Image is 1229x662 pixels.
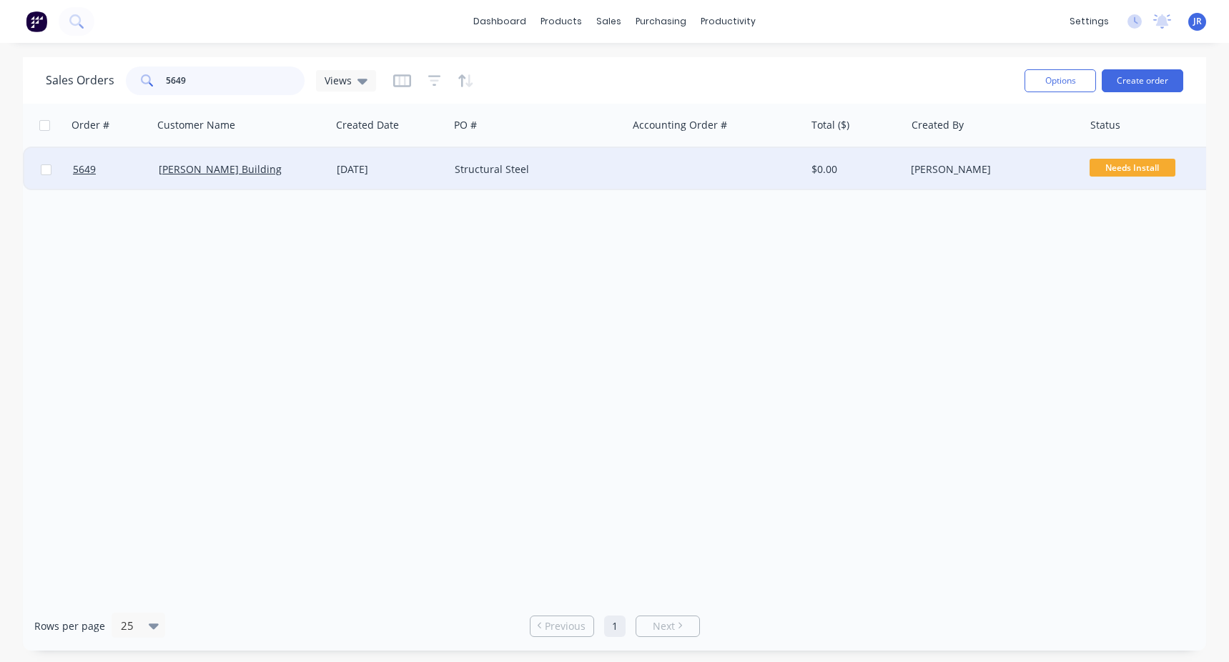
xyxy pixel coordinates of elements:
[325,73,352,88] span: Views
[1025,69,1096,92] button: Options
[811,118,849,132] div: Total ($)
[46,74,114,87] h1: Sales Orders
[633,118,727,132] div: Accounting Order #
[34,619,105,633] span: Rows per page
[653,619,675,633] span: Next
[336,118,399,132] div: Created Date
[636,619,699,633] a: Next page
[811,162,895,177] div: $0.00
[337,162,443,177] div: [DATE]
[912,118,964,132] div: Created By
[694,11,763,32] div: productivity
[604,616,626,637] a: Page 1 is your current page
[1062,11,1116,32] div: settings
[455,162,613,177] div: Structural Steel
[1090,118,1120,132] div: Status
[524,616,706,637] ul: Pagination
[73,162,96,177] span: 5649
[71,118,109,132] div: Order #
[1090,159,1175,177] span: Needs Install
[73,148,159,191] a: 5649
[26,11,47,32] img: Factory
[157,118,235,132] div: Customer Name
[911,162,1070,177] div: [PERSON_NAME]
[166,66,305,95] input: Search...
[466,11,533,32] a: dashboard
[628,11,694,32] div: purchasing
[454,118,477,132] div: PO #
[530,619,593,633] a: Previous page
[589,11,628,32] div: sales
[533,11,589,32] div: products
[545,619,586,633] span: Previous
[159,162,282,176] a: [PERSON_NAME] Building
[1102,69,1183,92] button: Create order
[1193,15,1202,28] span: JR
